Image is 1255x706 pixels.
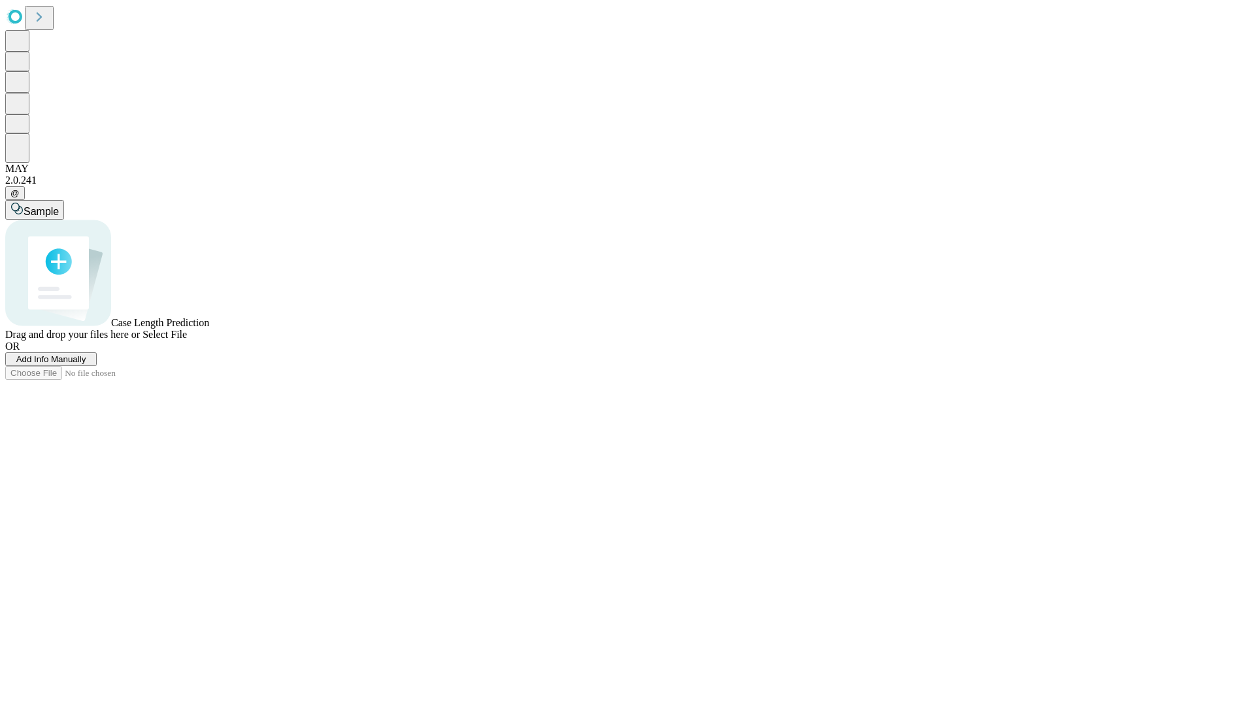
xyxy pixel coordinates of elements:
div: MAY [5,163,1250,175]
button: Add Info Manually [5,352,97,366]
span: @ [10,188,20,198]
span: Sample [24,206,59,217]
span: Select File [142,329,187,340]
span: OR [5,341,20,352]
button: Sample [5,200,64,220]
span: Drag and drop your files here or [5,329,140,340]
div: 2.0.241 [5,175,1250,186]
button: @ [5,186,25,200]
span: Add Info Manually [16,354,86,364]
span: Case Length Prediction [111,317,209,328]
